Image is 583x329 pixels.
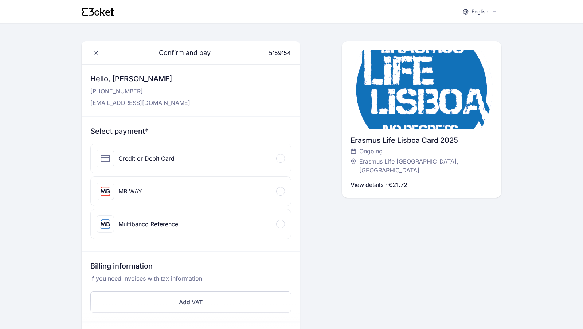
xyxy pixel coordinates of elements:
p: If you need invoices with tax information [90,274,291,289]
div: Multibanco Reference [118,220,178,228]
div: MB WAY [118,187,142,196]
h3: Hello, [PERSON_NAME] [90,74,190,84]
p: [PHONE_NUMBER] [90,87,190,95]
span: Erasmus Life [GEOGRAPHIC_DATA], [GEOGRAPHIC_DATA] [359,157,485,175]
h3: Select payment* [90,126,291,136]
h3: Billing information [90,261,291,274]
span: 5:59:54 [269,49,291,56]
div: Credit or Debit Card [118,154,175,163]
span: Ongoing [359,147,383,156]
span: Confirm and pay [150,48,211,58]
p: English [472,8,488,15]
button: Add VAT [90,291,291,313]
div: Erasmus Life Lisboa Card 2025 [351,135,493,145]
p: [EMAIL_ADDRESS][DOMAIN_NAME] [90,98,190,107]
p: View details · €21.72 [351,180,407,189]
